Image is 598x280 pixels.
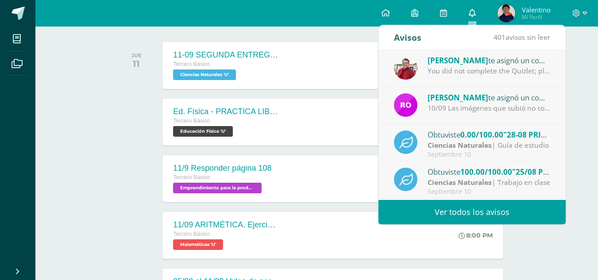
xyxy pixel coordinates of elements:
[460,167,512,177] span: 100.00/100.00
[394,56,417,80] img: 4433c8ec4d0dcbe293dd19cfa8535420.png
[428,66,551,76] div: You did not complete the Quizlet; please do it and let Miss [PERSON_NAME] know.
[428,129,551,140] div: Obtuviste en
[428,55,488,65] span: [PERSON_NAME]
[173,174,210,180] span: Tercero Básico
[394,25,421,50] div: Avisos
[428,166,551,177] div: Obtuviste en
[522,5,551,14] span: Valentino
[131,52,142,58] div: JUE
[494,32,550,42] span: avisos sin leer
[173,164,271,173] div: 11/9 Responder página 108
[173,231,210,237] span: Tercero Básico
[498,4,515,22] img: 7383fbd875ed3a81cc002658620bcc65.png
[394,93,417,117] img: 08228f36aa425246ac1f75ab91e507c5.png
[173,220,279,230] div: 11/09 ARITMÉTICA. Ejercicio 3 (4U)
[460,130,503,140] span: 0.00/100.00
[173,107,279,116] div: Ed. Física - PRACTICA LIBRE Voleibol - S4C2
[428,92,488,103] span: [PERSON_NAME]
[173,61,210,67] span: Tercero Básico
[428,54,551,66] div: te asignó un comentario en 'Quizlet 29' para 'Spelling / Cross'
[173,126,233,137] span: Educación Física 'U'
[428,177,551,188] div: | Trabajo en clase
[494,32,505,42] span: 401
[428,140,492,150] strong: Ciencias Naturales
[428,188,551,196] div: Septiembre 10
[522,13,551,21] span: Mi Perfil
[173,183,262,193] span: Emprendimiento para la productividad 'U'
[173,69,236,80] span: Ciencias Naturales 'U'
[512,167,582,177] span: "25/08 Página 153"
[173,239,223,250] span: Matemáticas 'U'
[173,50,279,60] div: 11-09 SEGUNDA ENTREGA DE GUÍA
[131,58,142,69] div: 11
[173,118,210,124] span: Tercero Básico
[378,200,566,224] a: Ver todos los avisos
[428,103,551,113] div: 10/09 Las imágenes que subió no corresponden a lo solicitado en la guía.
[428,140,551,150] div: | Guía de estudio
[428,151,551,158] div: Septiembre 10
[428,92,551,103] div: te asignó un comentario en '28-08 PRIMERA ENTREGA DE GUÍA' para 'Ciencias Naturales'
[428,177,492,187] strong: Ciencias Naturales
[459,231,493,239] div: 8:00 PM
